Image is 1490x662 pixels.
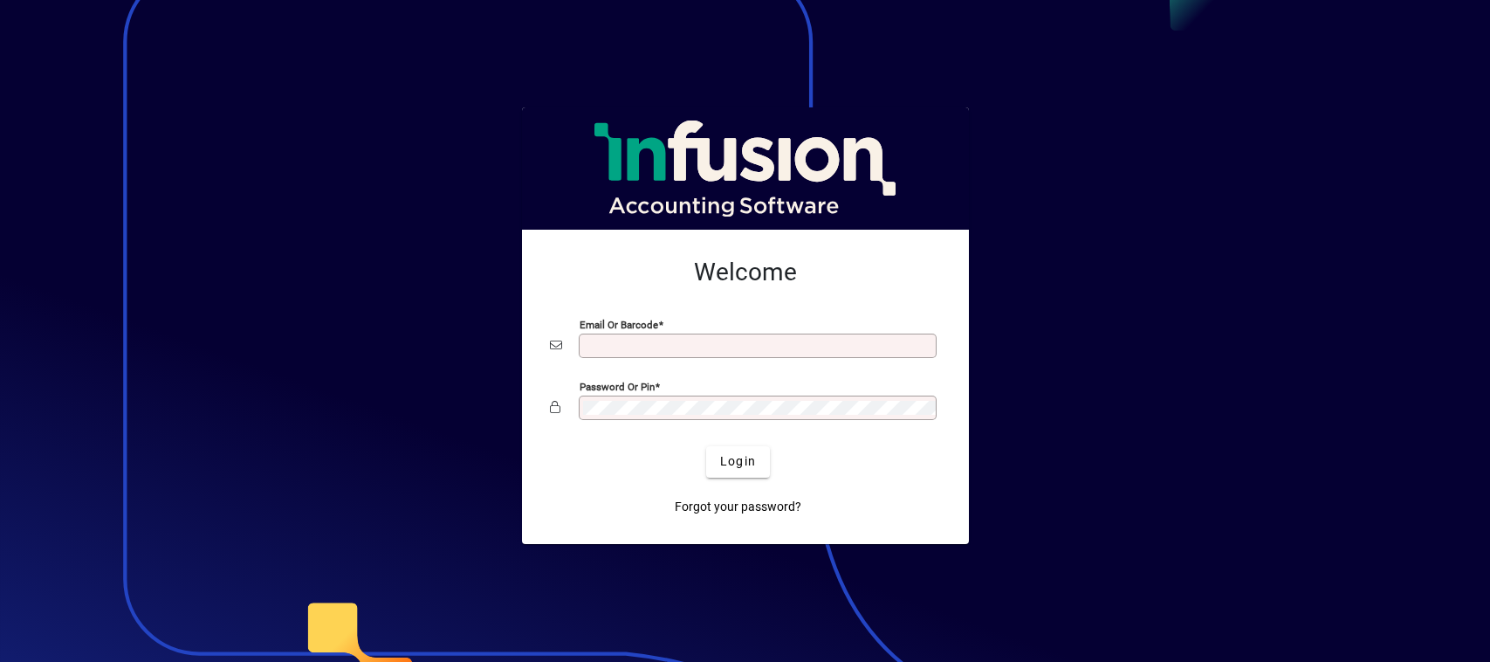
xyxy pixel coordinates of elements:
span: Login [720,452,756,471]
mat-label: Password or Pin [580,380,655,392]
button: Login [706,446,770,478]
mat-label: Email or Barcode [580,318,658,330]
h2: Welcome [550,258,941,287]
a: Forgot your password? [668,492,808,523]
span: Forgot your password? [675,498,801,516]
